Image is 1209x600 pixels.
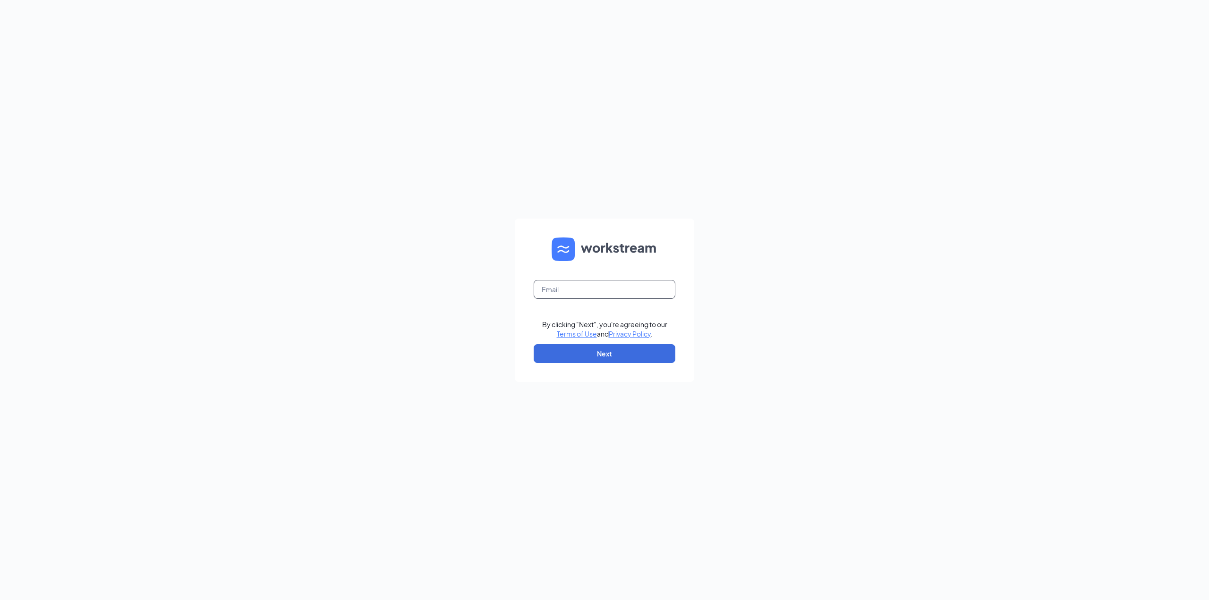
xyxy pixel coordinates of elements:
[534,280,675,299] input: Email
[534,344,675,363] button: Next
[542,320,667,338] div: By clicking "Next", you're agreeing to our and .
[609,330,651,338] a: Privacy Policy
[557,330,597,338] a: Terms of Use
[552,237,657,261] img: WS logo and Workstream text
